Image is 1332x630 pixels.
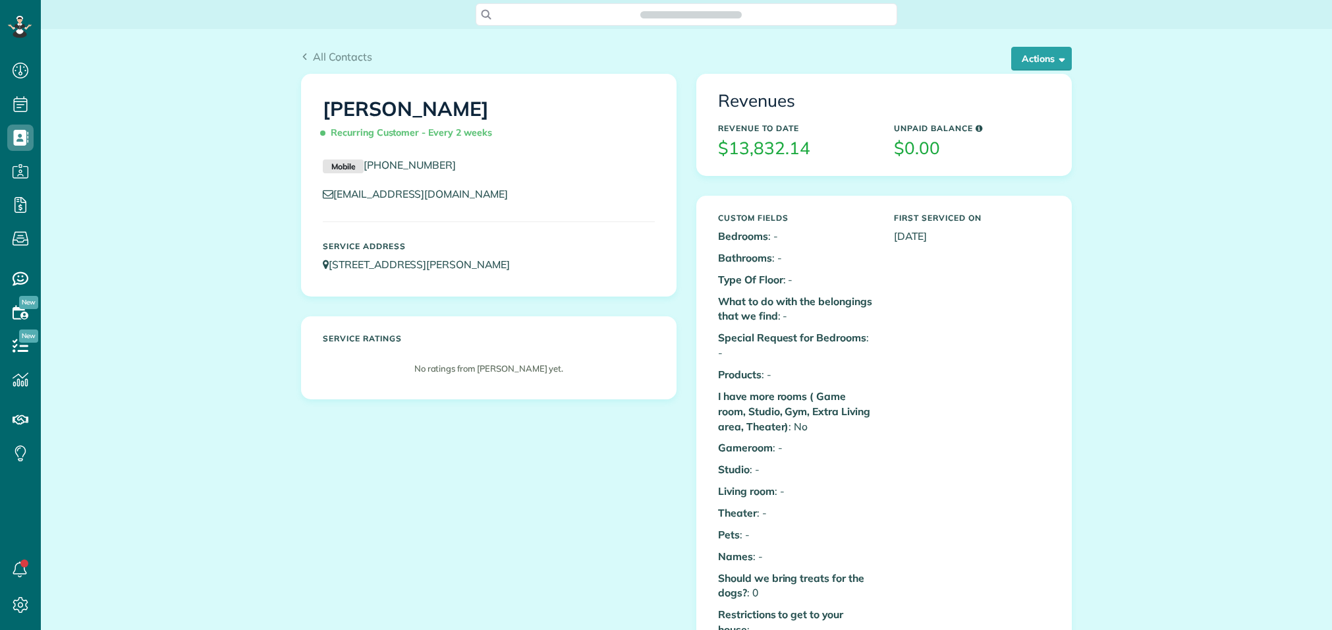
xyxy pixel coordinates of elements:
[718,124,874,132] h5: Revenue to Date
[718,506,757,519] b: Theater
[323,334,655,343] h5: Service ratings
[894,214,1050,222] h5: First Serviced On
[718,368,762,381] b: Products
[718,571,874,601] p: : 0
[718,527,874,542] p: : -
[323,242,655,250] h5: Service Address
[313,50,372,63] span: All Contacts
[718,463,750,476] b: Studio
[718,214,874,222] h5: Custom Fields
[323,159,364,174] small: Mobile
[718,462,874,477] p: : -
[718,251,772,264] b: Bathrooms
[19,329,38,343] span: New
[718,273,783,286] b: Type Of Floor
[718,441,773,454] b: Gameroom
[653,8,728,21] span: Search ZenMaid…
[894,124,1050,132] h5: Unpaid Balance
[894,229,1050,244] p: [DATE]
[718,139,874,158] h3: $13,832.14
[718,505,874,521] p: : -
[718,549,874,564] p: : -
[718,229,768,243] b: Bedrooms
[718,294,874,324] p: : -
[718,331,866,344] b: Special Request for Bedrooms
[718,389,874,434] p: : No
[718,92,1050,111] h3: Revenues
[718,250,874,266] p: : -
[718,440,874,455] p: : -
[718,550,753,563] b: Names
[301,49,372,65] a: All Contacts
[718,571,864,600] b: Should we bring treats for the dogs?
[323,121,497,144] span: Recurring Customer - Every 2 weeks
[718,484,775,498] b: Living room
[323,98,655,144] h1: [PERSON_NAME]
[19,296,38,309] span: New
[718,484,874,499] p: : -
[718,528,740,541] b: Pets
[718,295,872,323] b: What to do with the belongings that we find
[323,187,520,200] a: [EMAIL_ADDRESS][DOMAIN_NAME]
[323,158,456,171] a: Mobile[PHONE_NUMBER]
[718,367,874,382] p: : -
[718,272,874,287] p: : -
[894,139,1050,158] h3: $0.00
[1011,47,1072,71] button: Actions
[323,258,522,271] a: [STREET_ADDRESS][PERSON_NAME]
[718,330,874,360] p: : -
[718,229,874,244] p: : -
[718,389,870,433] b: I have more rooms ( Game room, Studio, Gym, Extra Living area, Theater)
[329,362,648,375] p: No ratings from [PERSON_NAME] yet.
